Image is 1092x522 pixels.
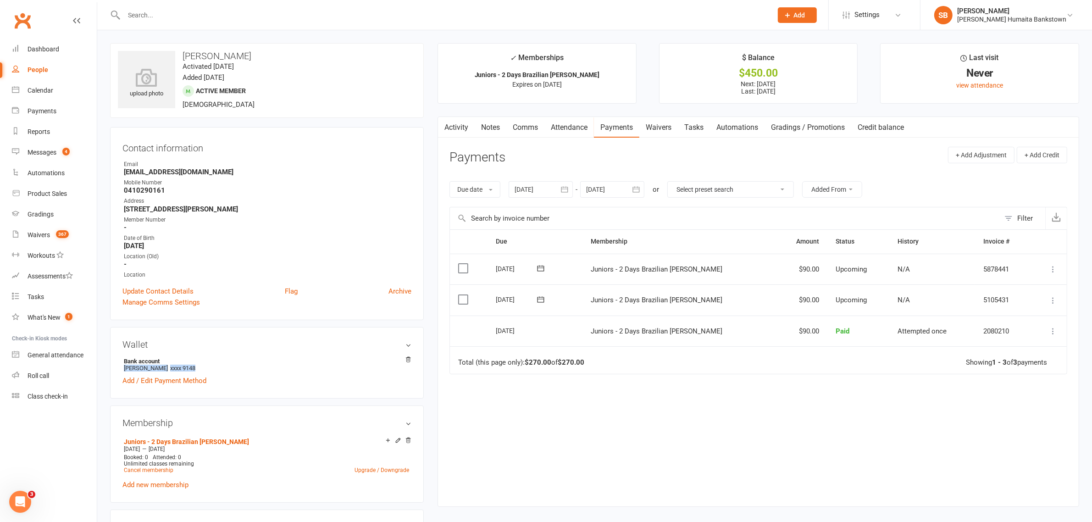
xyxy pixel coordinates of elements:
span: Booked: 0 [124,454,148,461]
a: Gradings [12,204,97,225]
div: Email [124,160,411,169]
strong: 0410290161 [124,186,411,194]
div: Workouts [28,252,55,259]
th: Invoice # [975,230,1031,253]
div: Address [124,197,411,205]
h3: Wallet [122,339,411,350]
a: Waivers [639,117,678,138]
div: Product Sales [28,190,67,197]
span: Upcoming [836,296,867,304]
span: 3 [28,491,35,498]
div: Member Number [124,216,411,224]
a: Tasks [12,287,97,307]
a: Credit balance [851,117,910,138]
span: Unlimited classes remaining [124,461,194,467]
button: Filter [1000,207,1045,229]
strong: [DATE] [124,242,411,250]
a: Add new membership [122,481,188,489]
a: Reports [12,122,97,142]
p: Next: [DATE] Last: [DATE] [668,80,849,95]
span: Juniors - 2 Days Brazilian [PERSON_NAME] [591,265,722,273]
a: Product Sales [12,183,97,204]
span: Attended: 0 [153,454,181,461]
a: Manage Comms Settings [122,297,200,308]
button: Add [778,7,817,23]
a: Attendance [544,117,594,138]
span: Settings [854,5,880,25]
a: What's New1 [12,307,97,328]
button: + Add Credit [1017,147,1067,163]
a: Activity [438,117,475,138]
div: or [653,184,659,195]
div: Memberships [510,52,564,69]
a: Update Contact Details [122,286,194,297]
input: Search by invoice number [450,207,1000,229]
span: N/A [898,296,910,304]
i: ✓ [510,54,516,62]
a: Assessments [12,266,97,287]
th: Membership [582,230,776,253]
div: [DATE] [496,261,538,276]
strong: [EMAIL_ADDRESS][DOMAIN_NAME] [124,168,411,176]
span: 4 [62,148,70,155]
a: Tasks [678,117,710,138]
div: Assessments [28,272,73,280]
div: Total (this page only): of [458,359,584,367]
time: Added [DATE] [183,73,224,82]
li: [PERSON_NAME] [122,356,411,373]
span: 367 [56,230,69,238]
strong: - [124,260,411,268]
div: Payments [28,107,56,115]
a: Comms [506,117,544,138]
a: Roll call [12,366,97,386]
div: [PERSON_NAME] [957,7,1066,15]
div: Gradings [28,211,54,218]
span: Add [794,11,805,19]
div: Tasks [28,293,44,300]
a: Dashboard [12,39,97,60]
a: Waivers 367 [12,225,97,245]
div: Location [124,271,411,279]
a: Notes [475,117,506,138]
div: Class check-in [28,393,68,400]
a: view attendance [956,82,1003,89]
input: Search... [121,9,766,22]
th: Status [827,230,890,253]
td: 5878441 [975,254,1031,285]
div: Mobile Number [124,178,411,187]
td: $90.00 [776,254,827,285]
td: $90.00 [776,316,827,347]
div: Reports [28,128,50,135]
div: Messages [28,149,56,156]
iframe: Intercom live chat [9,491,31,513]
a: Archive [388,286,411,297]
a: Add / Edit Payment Method [122,375,206,386]
td: 5105431 [975,284,1031,316]
div: — [122,445,411,453]
a: Clubworx [11,9,34,32]
strong: [STREET_ADDRESS][PERSON_NAME] [124,205,411,213]
span: [DATE] [149,446,165,452]
div: $ Balance [742,52,775,68]
button: Due date [449,181,500,198]
a: Workouts [12,245,97,266]
h3: Membership [122,418,411,428]
strong: 3 [1013,358,1017,367]
div: [PERSON_NAME] Humaita Bankstown [957,15,1066,23]
div: Waivers [28,231,50,239]
div: Automations [28,169,65,177]
span: Attempted once [898,327,947,335]
a: Upgrade / Downgrade [355,467,409,473]
h3: Contact information [122,139,411,153]
span: [DATE] [124,446,140,452]
a: Automations [12,163,97,183]
a: Calendar [12,80,97,101]
a: Automations [710,117,765,138]
div: [DATE] [496,292,538,306]
a: Class kiosk mode [12,386,97,407]
span: Juniors - 2 Days Brazilian [PERSON_NAME] [591,296,722,304]
span: Active member [196,87,246,94]
strong: $270.00 [558,358,584,367]
div: Roll call [28,372,49,379]
a: Juniors - 2 Days Brazilian [PERSON_NAME] [124,438,249,445]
